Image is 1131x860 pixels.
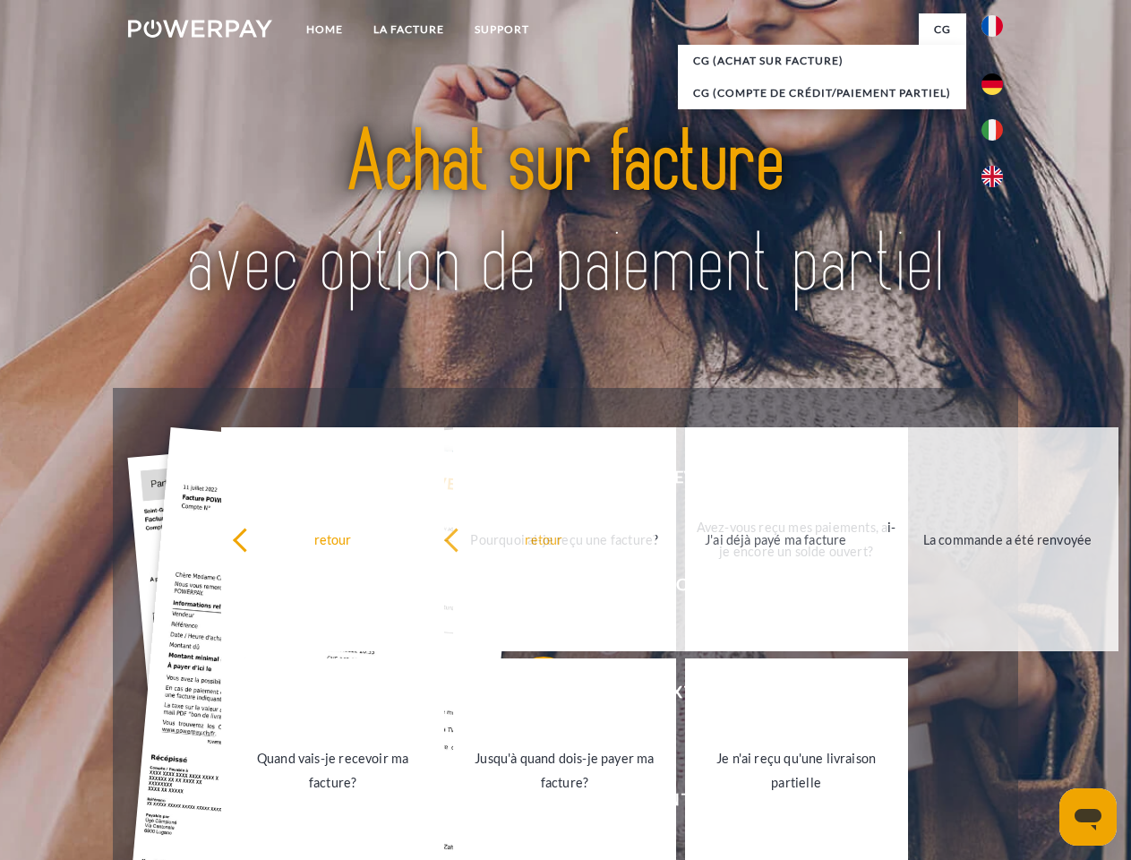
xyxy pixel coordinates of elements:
a: CG (achat sur facture) [678,45,966,77]
div: retour [232,527,433,551]
img: en [981,166,1003,187]
div: Quand vais-je recevoir ma facture? [232,746,433,795]
img: logo-powerpay-white.svg [128,20,272,38]
iframe: Bouton de lancement de la fenêtre de messagerie [1059,788,1117,846]
div: La commande a été renvoyée [907,527,1109,551]
a: CG (Compte de crédit/paiement partiel) [678,77,966,109]
div: retour [443,527,645,551]
a: Support [459,13,544,46]
a: Home [291,13,358,46]
img: title-powerpay_fr.svg [171,86,960,343]
div: J'ai déjà payé ma facture [675,527,877,551]
img: it [981,119,1003,141]
img: de [981,73,1003,95]
a: LA FACTURE [358,13,459,46]
div: Je n'ai reçu qu'une livraison partielle [696,746,897,795]
img: fr [981,15,1003,37]
div: Jusqu'à quand dois-je payer ma facture? [464,746,665,795]
a: CG [919,13,966,46]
